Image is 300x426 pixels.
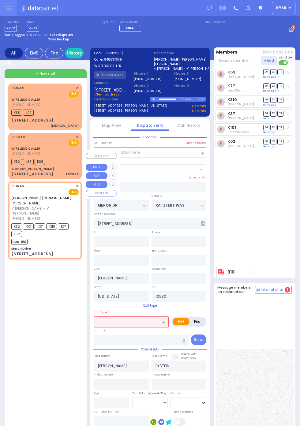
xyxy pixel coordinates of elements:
[94,409,121,414] label: Call back number
[227,116,254,121] span: Elya Spitzer
[100,21,114,24] label: Night unit
[227,88,243,93] span: Lipa Klein
[27,21,39,24] label: Lines
[173,318,189,325] label: EMS
[11,86,24,90] span: 11:05 AM
[181,352,197,356] small: Share with
[277,97,283,103] span: TR
[134,77,161,81] label: [PHONE_NUMBER]
[263,125,269,131] span: DR
[94,87,126,92] span: [STREET_ADDRESS]
[216,56,262,65] input: Search member
[76,85,79,91] span: ✕
[23,110,34,116] span: K29
[11,166,54,171] div: Yismach [PERSON_NAME]
[217,286,255,293] h5: Message members on selected call
[227,70,235,74] a: K52
[255,286,292,294] button: Internal Chat 1
[263,83,269,89] span: DR
[11,246,31,251] div: Meron Drive
[11,135,25,140] span: 10:56 AM
[152,248,167,253] label: Entry Code
[11,110,22,116] span: K58
[94,141,112,145] label: Call Location
[21,4,62,12] img: Logo
[11,206,77,216] span: ר' [PERSON_NAME] - ר' [PERSON_NAME]
[152,354,167,358] label: Last Name
[58,223,69,230] span: K77
[263,75,279,79] a: Send again
[177,123,200,128] a: Call History
[192,108,206,114] a: Use this
[263,130,279,134] a: Send again
[154,62,206,66] label: [PERSON_NAME]
[11,231,22,237] span: K52
[263,111,269,117] span: DR
[35,223,45,230] span: K37
[102,123,121,128] a: Map View
[126,26,136,31] span: MB40
[154,57,206,62] label: [PERSON_NAME] [PERSON_NAME]
[197,97,206,102] div: K-14
[11,117,53,123] div: [STREET_ADDRESS]
[276,5,286,11] span: ky68
[227,125,236,130] a: K101
[207,6,212,10] img: message.svg
[94,108,149,114] a: [STREET_ADDRESS][PERSON_NAME]
[270,139,276,144] span: SO
[227,97,237,102] a: K310
[270,125,276,131] span: SO
[11,97,40,102] a: WIRELESS CALLER
[270,83,276,89] span: SO
[189,318,205,325] label: Fire
[192,103,206,109] a: Use this
[11,102,42,107] span: [PHONE_NUMBER]
[152,372,170,377] label: P Last Name
[94,80,126,85] label: Location
[36,71,55,77] span: + New call
[279,60,288,66] label: Turn off text
[134,71,166,76] span: Phone 1
[191,334,206,345] button: Send
[272,2,295,14] button: ky68
[132,391,168,395] div: Year/Month/Week/Day
[277,111,283,117] span: TR
[277,83,283,89] span: TR
[270,69,276,75] span: SO
[181,356,196,360] span: members
[46,223,57,230] span: K310
[227,270,235,275] a: 910
[65,48,84,58] a: History
[45,48,63,58] div: Fire
[279,55,294,60] span: Send text
[51,123,79,128] div: [MEDICAL_DATA]
[263,139,269,144] span: DR
[94,212,115,216] label: Street Address
[277,139,283,144] span: TR
[227,84,235,88] a: K77
[11,216,42,221] span: [PHONE_NUMBER]
[76,135,79,140] span: ✕
[11,151,42,156] span: [PHONE_NUMBER]
[94,391,99,395] label: Age
[94,310,110,315] label: Call Type *
[11,223,22,230] span: K62
[94,147,206,158] input: Search location here
[263,49,293,55] button: Notifications
[11,146,40,151] a: WIRELESS CALLER
[261,56,277,65] button: +Add
[137,123,163,128] a: Dispatch info
[227,144,254,148] span: Yoel Friedrich
[227,139,235,144] a: K62
[86,172,107,179] button: ALS
[134,89,161,93] label: [PHONE_NUMBER]
[119,21,143,24] label: Medic on call
[171,391,182,395] label: Gender
[23,159,34,165] span: K66
[263,97,269,103] span: DR
[94,354,110,358] label: First Name
[94,165,198,175] span: SECTION 6
[76,184,79,189] span: ✕
[69,91,79,97] span: EMS
[154,66,206,71] label: ר' [PERSON_NAME] - ר' [PERSON_NAME]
